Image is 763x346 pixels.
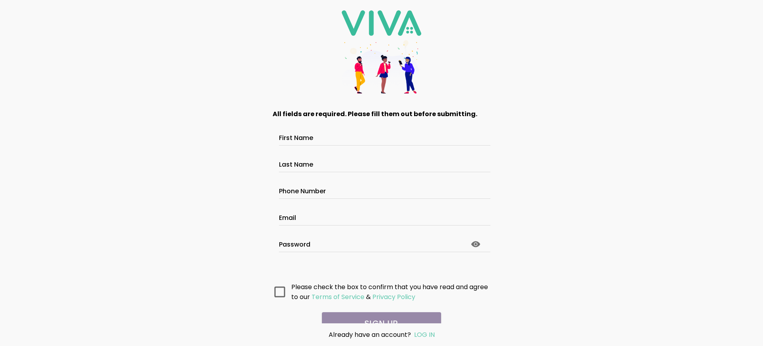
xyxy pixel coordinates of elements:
[414,330,435,339] a: LOG IN
[273,109,477,119] strong: All fields are required. Please fill them out before submitting.
[289,330,474,340] div: Already have an account?
[312,292,364,301] ion-text: Terms of Service
[289,280,493,304] ion-col: Please check the box to confirm that you have read and agree to our &
[372,292,415,301] ion-text: Privacy Policy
